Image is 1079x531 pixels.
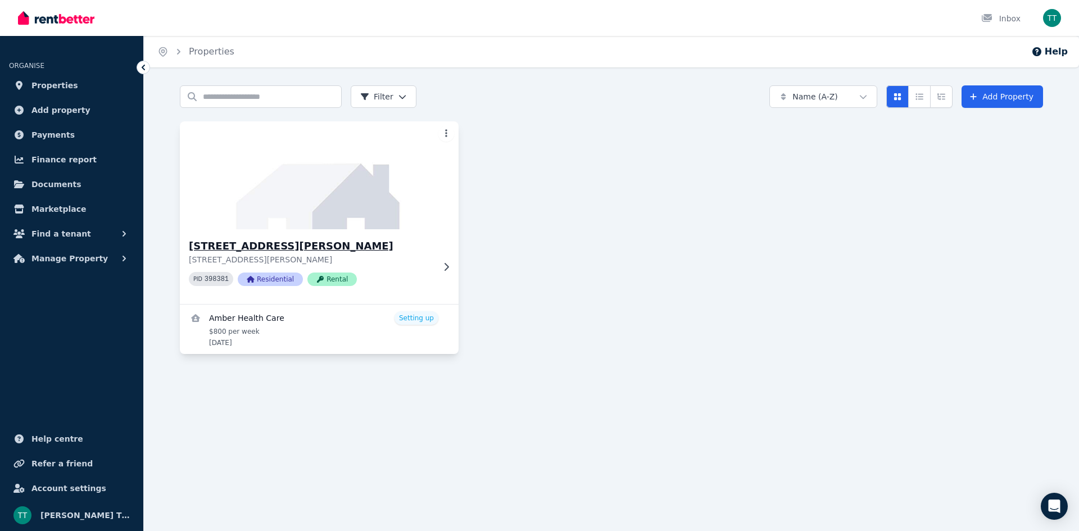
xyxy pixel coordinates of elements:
[180,305,459,354] a: View details for Amber Health Care
[31,457,93,470] span: Refer a friend
[31,252,108,265] span: Manage Property
[31,153,97,166] span: Finance report
[9,452,134,475] a: Refer a friend
[31,227,91,240] span: Find a tenant
[930,85,953,108] button: Expanded list view
[18,10,94,26] img: RentBetter
[981,13,1021,24] div: Inbox
[173,119,466,232] img: 74 Frankston - Flinders Rd, Frankston
[144,36,248,67] nav: Breadcrumb
[31,202,86,216] span: Marketplace
[9,148,134,171] a: Finance report
[962,85,1043,108] a: Add Property
[307,273,357,286] span: Rental
[769,85,877,108] button: Name (A-Z)
[31,482,106,495] span: Account settings
[9,173,134,196] a: Documents
[189,46,234,57] a: Properties
[438,126,454,142] button: More options
[908,85,931,108] button: Compact list view
[9,99,134,121] a: Add property
[9,223,134,245] button: Find a tenant
[1041,493,1068,520] div: Open Intercom Messenger
[31,432,83,446] span: Help centre
[40,509,130,522] span: [PERSON_NAME] Thuruthumalil
[1031,45,1068,58] button: Help
[1043,9,1061,27] img: Tomy Kuncheria Thuruthumalil
[31,178,81,191] span: Documents
[13,506,31,524] img: Tomy Kuncheria Thuruthumalil
[31,103,90,117] span: Add property
[886,85,909,108] button: Card view
[31,79,78,92] span: Properties
[9,247,134,270] button: Manage Property
[886,85,953,108] div: View options
[193,276,202,282] small: PID
[9,198,134,220] a: Marketplace
[205,275,229,283] code: 398381
[189,254,434,265] p: [STREET_ADDRESS][PERSON_NAME]
[9,477,134,500] a: Account settings
[351,85,416,108] button: Filter
[9,74,134,97] a: Properties
[9,62,44,70] span: ORGANISE
[360,91,393,102] span: Filter
[9,124,134,146] a: Payments
[189,238,434,254] h3: [STREET_ADDRESS][PERSON_NAME]
[792,91,838,102] span: Name (A-Z)
[31,128,75,142] span: Payments
[180,121,459,304] a: 74 Frankston - Flinders Rd, Frankston[STREET_ADDRESS][PERSON_NAME][STREET_ADDRESS][PERSON_NAME]PI...
[9,428,134,450] a: Help centre
[238,273,303,286] span: Residential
